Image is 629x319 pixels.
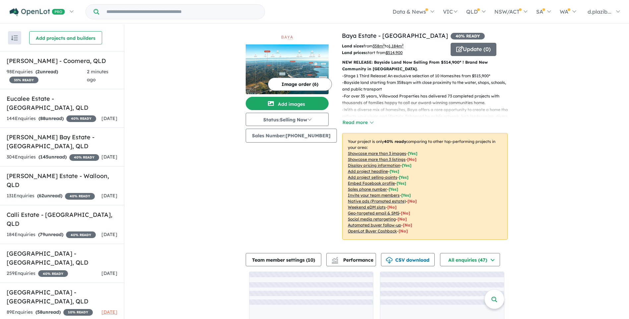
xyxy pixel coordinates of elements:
[390,169,399,174] span: [ Yes ]
[87,69,108,83] span: 2 minutes ago
[65,193,95,200] span: 40 % READY
[246,113,329,126] button: Status:Selling Now
[402,43,404,47] sup: 2
[248,34,326,42] img: Baya Estate - Redland Bay Logo
[333,257,373,263] span: Performance
[7,153,99,161] div: 304 Enquir ies
[101,154,117,160] span: [DATE]
[401,211,410,216] span: [No]
[37,69,40,75] span: 2
[403,223,412,227] span: [No]
[402,163,411,168] span: [ Yes ]
[385,43,404,48] span: to
[348,163,400,168] u: Display pricing information
[348,199,406,204] u: Native ads (Promoted estate)
[7,68,87,84] div: 98 Enquir ies
[10,8,65,16] img: Openlot PRO Logo White
[588,8,611,15] span: d.plazib...
[9,77,38,83] span: 35 % READY
[387,205,397,210] span: [No]
[373,43,385,48] u: 358 m
[386,257,393,264] img: download icon
[7,288,117,306] h5: [GEOGRAPHIC_DATA] - [GEOGRAPHIC_DATA] , QLD
[7,56,117,65] h5: [PERSON_NAME] - Coomera , QLD
[35,309,61,315] strong: ( unread)
[39,193,44,199] span: 62
[7,171,117,189] h5: [PERSON_NAME] Estate - Walloon , QLD
[246,129,337,143] button: Sales Number:[PHONE_NUMBER]
[101,193,117,199] span: [DATE]
[38,115,64,121] strong: ( unread)
[246,44,329,94] img: Baya Estate - Redland Bay
[342,43,363,48] b: Land sizes
[101,270,117,276] span: [DATE]
[7,270,68,278] div: 259 Enquir ies
[408,151,417,156] span: [ Yes ]
[332,259,338,263] img: bar-chart.svg
[7,231,96,239] div: 184 Enquir ies
[401,193,411,198] span: [ Yes ]
[246,97,329,110] button: Add images
[342,79,513,93] p: - Bayside land starting from 358sqm with close proximity to the water, shops, schools, and public...
[7,115,96,123] div: 144 Enquir ies
[37,193,62,199] strong: ( unread)
[342,32,448,39] a: Baya Estate - [GEOGRAPHIC_DATA]
[308,257,313,263] span: 10
[348,228,397,233] u: OpenLot Buyer Cashback
[389,43,404,48] u: 1,184 m
[40,154,48,160] span: 145
[342,50,366,55] b: Land prices
[35,69,58,75] strong: ( unread)
[7,210,117,228] h5: Calli Estate - [GEOGRAPHIC_DATA] , QLD
[342,43,446,49] p: from
[451,43,496,56] button: Update (0)
[7,94,117,112] h5: Eucalee Estate - [GEOGRAPHIC_DATA] , QLD
[399,228,408,233] span: [No]
[342,73,513,79] p: - Stage 1 Third Release! An exclusive selection of 10 Homesites from $515,900*
[348,193,400,198] u: Invite your team members
[268,78,332,91] button: Image order (6)
[408,199,417,204] span: [No]
[348,205,386,210] u: Weekend eDM slots
[100,5,263,19] input: Try estate name, suburb, builder or developer
[342,59,508,73] p: NEW RELEASE: Bayside Land Now Selling From $514,900* ! Brand New Community in [GEOGRAPHIC_DATA].
[29,31,102,44] button: Add projects and builders
[40,231,45,237] span: 79
[332,257,338,261] img: line-chart.svg
[348,169,388,174] u: Add project headline
[11,35,18,40] img: sort.svg
[63,309,93,316] span: 10 % READY
[101,231,117,237] span: [DATE]
[440,253,500,266] button: All enquiries (47)
[397,181,406,186] span: [ Yes ]
[342,49,446,56] p: start from
[38,270,68,277] span: 40 % READY
[66,231,96,238] span: 40 % READY
[386,50,403,55] u: $ 514,900
[7,249,117,267] h5: [GEOGRAPHIC_DATA] - [GEOGRAPHIC_DATA] , QLD
[399,175,409,180] span: [ Yes ]
[40,115,45,121] span: 88
[383,43,385,47] sup: 2
[348,223,401,227] u: Automated buyer follow-up
[398,217,407,222] span: [No]
[348,175,397,180] u: Add project selling-points
[7,192,95,200] div: 131 Enquir ies
[348,211,399,216] u: Geo-targeted email & SMS
[38,154,67,160] strong: ( unread)
[69,154,99,161] span: 40 % READY
[407,157,416,162] span: [ No ]
[381,253,435,266] button: CSV download
[246,253,321,266] button: Team member settings (10)
[37,309,42,315] span: 58
[101,115,117,121] span: [DATE]
[38,231,63,237] strong: ( unread)
[342,133,508,240] p: Your project is only comparing to other top-performing projects in your area: - - - - - - - - - -...
[348,157,406,162] u: Showcase more than 3 listings
[101,309,117,315] span: [DATE]
[342,93,513,106] p: - For over 35 years, Villawood Properties has delivered 73 completed projects with thousands of f...
[246,31,329,94] a: Baya Estate - Redland Bay LogoBaya Estate - Redland Bay
[348,181,395,186] u: Embed Facebook profile
[348,187,387,192] u: Sales phone number
[451,33,485,39] span: 40 % READY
